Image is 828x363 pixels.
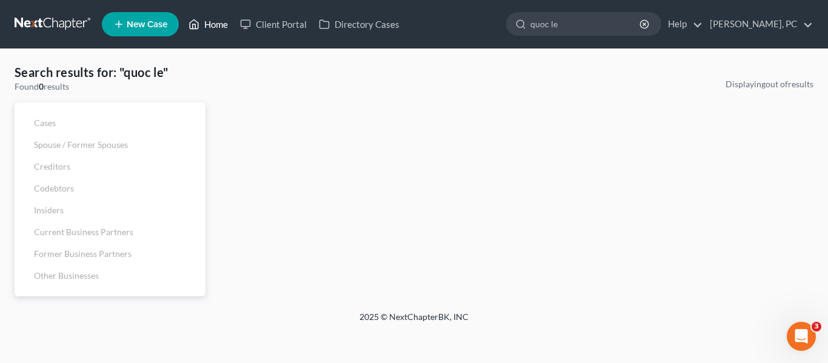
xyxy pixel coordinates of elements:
a: [PERSON_NAME], PC [704,13,813,35]
span: Cases [34,118,56,128]
a: Former Business Partners [15,243,205,265]
span: Spouse / Former Spouses [34,139,128,150]
a: Spouse / Former Spouses [15,134,205,156]
a: Cases [15,112,205,134]
a: Creditors [15,156,205,178]
span: Insiders [34,205,64,215]
span: Other Businesses [34,270,99,281]
h4: Search results for: "quoc le" [15,64,205,81]
span: Codebtors [34,183,74,193]
a: Current Business Partners [15,221,205,243]
a: Client Portal [234,13,313,35]
a: Other Businesses [15,265,205,287]
a: Insiders [15,199,205,221]
a: Directory Cases [313,13,406,35]
a: Home [182,13,234,35]
div: 2025 © NextChapterBK, INC [68,311,760,333]
span: Creditors [34,161,70,172]
span: 3 [812,322,821,331]
div: Displaying out of results [726,78,813,90]
strong: 0 [39,81,44,92]
a: Codebtors [15,178,205,199]
span: New Case [127,20,167,29]
a: Help [662,13,703,35]
input: Search by name... [530,13,641,35]
span: Current Business Partners [34,227,133,237]
iframe: Intercom live chat [787,322,816,351]
span: Former Business Partners [34,248,132,259]
div: Found results [15,81,205,93]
